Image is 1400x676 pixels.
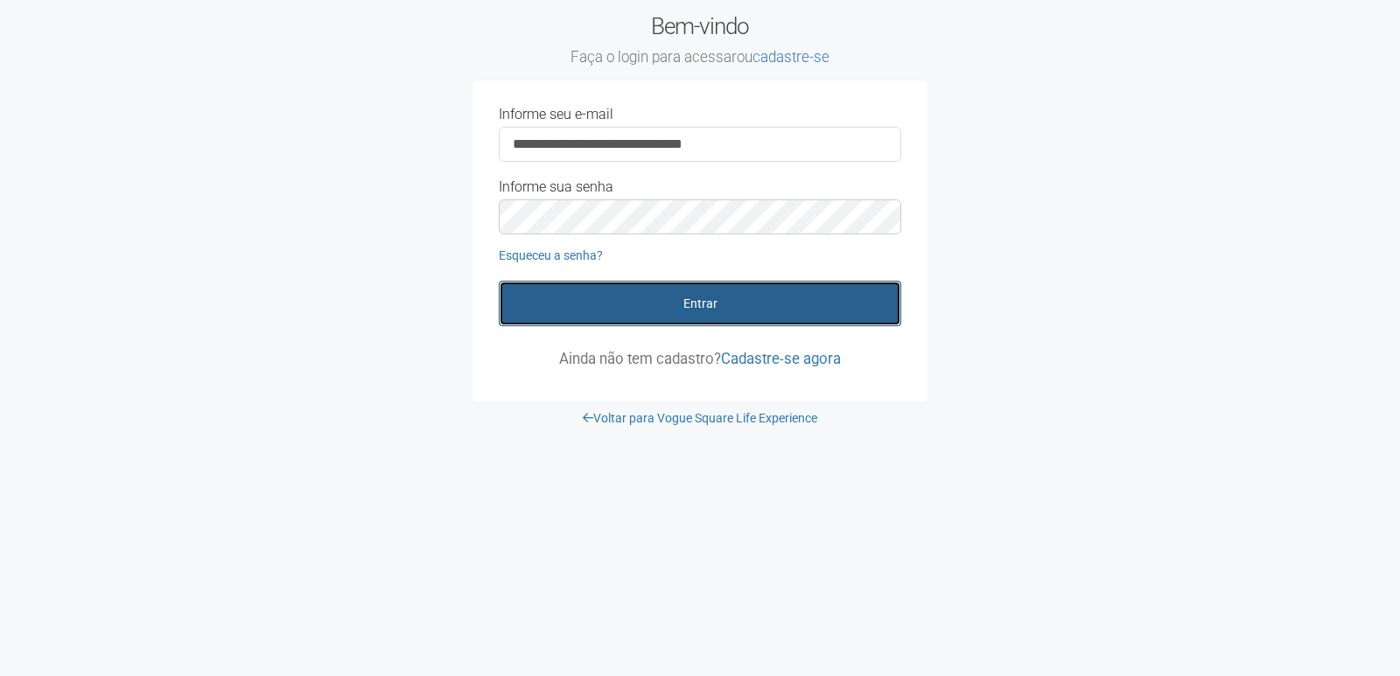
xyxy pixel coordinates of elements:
span: ou [737,48,829,66]
label: Informe seu e-mail [499,107,613,122]
a: Esqueceu a senha? [499,248,603,262]
a: Voltar para Vogue Square Life Experience [583,411,817,425]
h2: Bem-vindo [472,13,927,67]
p: Ainda não tem cadastro? [499,351,901,366]
small: Faça o login para acessar [472,48,927,67]
button: Entrar [499,281,901,326]
label: Informe sua senha [499,179,613,195]
a: Cadastre-se agora [721,350,841,367]
a: cadastre-se [752,48,829,66]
